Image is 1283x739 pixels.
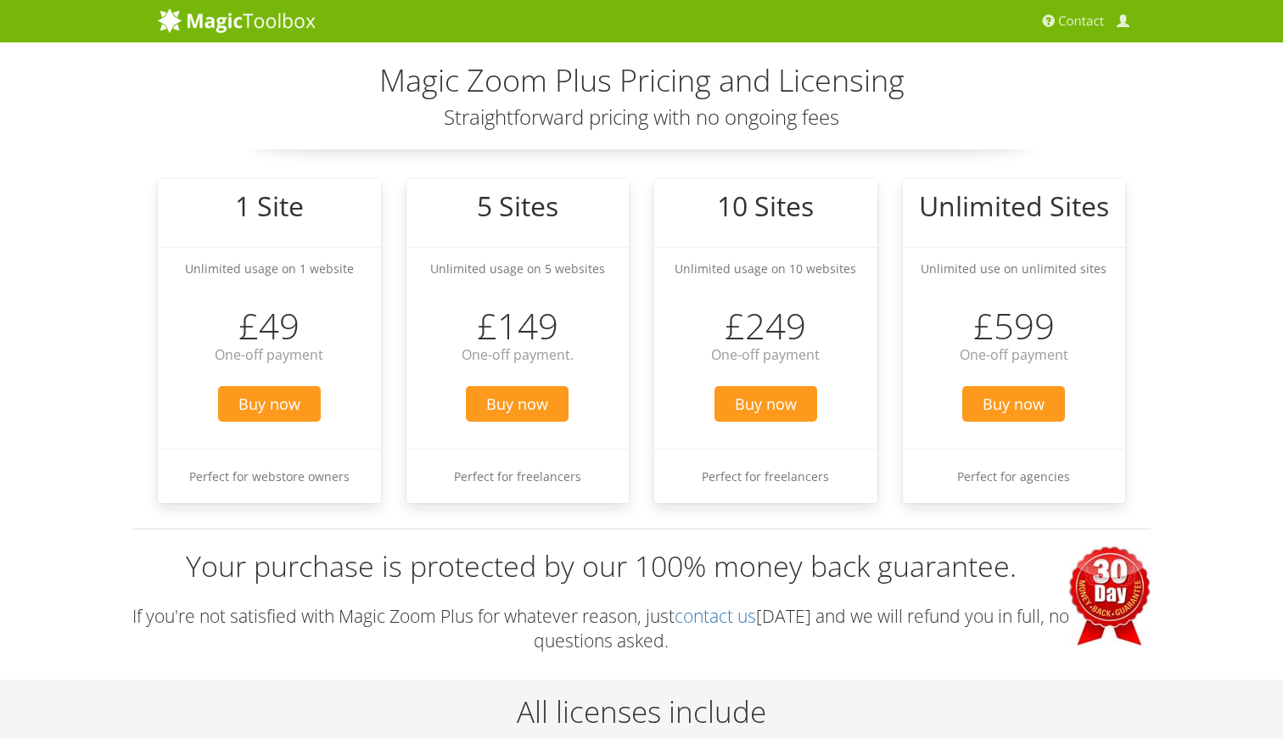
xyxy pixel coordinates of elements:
[711,345,820,364] span: One-off payment
[466,386,569,422] span: Buy now
[654,449,877,503] li: Perfect for freelancers
[158,106,1125,128] h3: Straightforward pricing with no ongoing fees
[717,188,814,224] big: 10 Sites
[406,306,630,345] h3: £149
[218,386,321,422] span: Buy now
[1058,13,1104,30] span: Contact
[132,696,1151,729] h2: All licenses include
[960,345,1068,364] span: One-off payment
[654,306,877,345] h3: £249
[215,345,323,364] span: One-off payment
[654,247,877,289] li: Unlimited usage on 10 websites
[714,386,817,422] span: Buy now
[132,546,1151,587] h3: Your purchase is protected by our 100% money back guarantee.
[903,306,1126,345] h3: £599
[158,8,316,33] img: MagicToolbox.com - Image tools for your website
[919,188,1109,224] big: Unlimited Sites
[406,449,630,503] li: Perfect for freelancers
[675,604,756,628] a: contact us
[962,386,1065,422] span: Buy now
[462,345,574,364] span: One-off payment.
[903,247,1126,289] li: Unlimited use on unlimited sites
[158,64,1125,98] h2: Magic Zoom Plus Pricing and Licensing
[158,449,381,503] li: Perfect for webstore owners
[477,188,558,224] big: 5 Sites
[158,306,381,345] h3: £49
[132,604,1151,654] p: If you're not satisfied with Magic Zoom Plus for whatever reason, just [DATE] and we will refund ...
[1069,546,1151,646] img: 30 days money-back guarantee
[235,188,304,224] big: 1 Site
[406,247,630,289] li: Unlimited usage on 5 websites
[903,449,1126,503] li: Perfect for agencies
[158,247,381,289] li: Unlimited usage on 1 website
